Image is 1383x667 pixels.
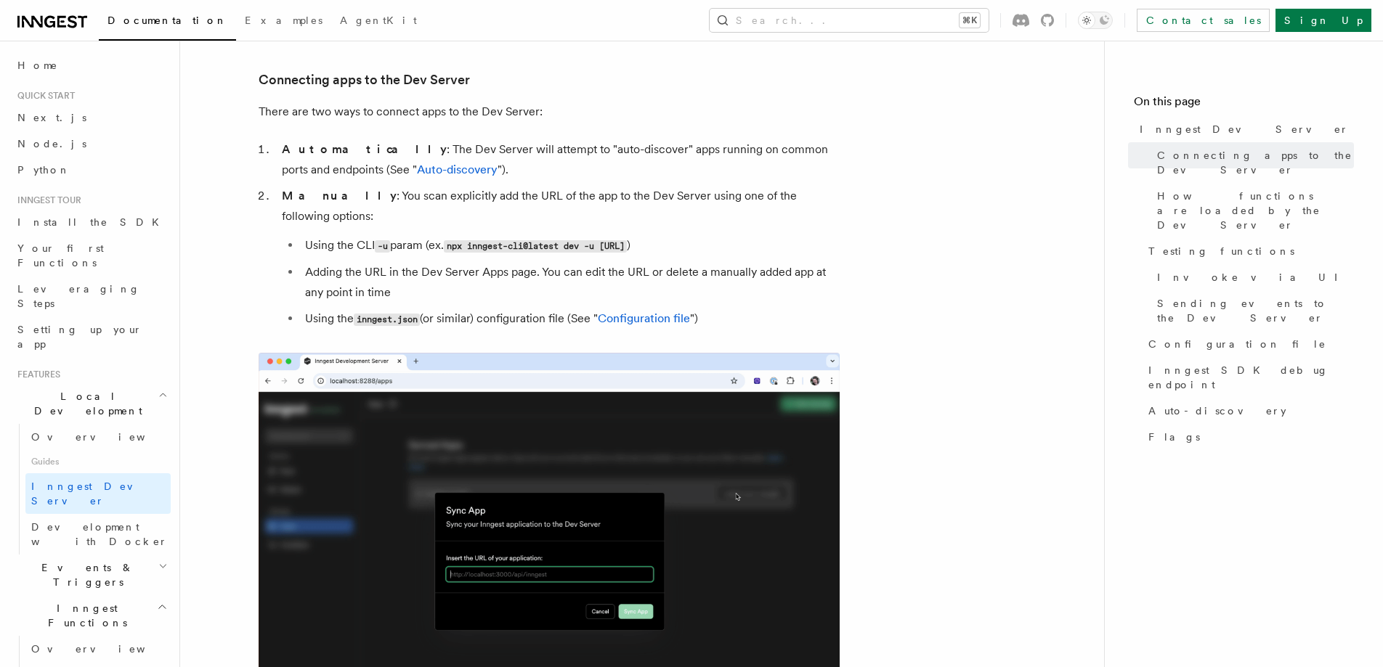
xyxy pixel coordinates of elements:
[301,262,840,303] li: Adding the URL in the Dev Server Apps page. You can edit the URL or delete a manually added app a...
[331,4,426,39] a: AgentKit
[17,324,142,350] span: Setting up your app
[25,424,171,450] a: Overview
[17,58,58,73] span: Home
[1151,264,1354,290] a: Invoke via UI
[1151,183,1354,238] a: How functions are loaded by the Dev Server
[12,560,158,589] span: Events & Triggers
[108,15,227,26] span: Documentation
[1143,238,1354,264] a: Testing functions
[1134,116,1354,142] a: Inngest Dev Server
[259,70,470,90] a: Connecting apps to the Dev Server
[31,480,155,507] span: Inngest Dev Server
[12,52,171,78] a: Home
[236,4,331,39] a: Examples
[1140,122,1349,136] span: Inngest Dev Server
[301,308,840,330] li: Using the (or similar) configuration file (See " ")
[12,131,171,157] a: Node.js
[301,235,840,256] li: Using the CLI param (ex. )
[17,164,70,176] span: Python
[1157,148,1354,177] span: Connecting apps to the Dev Server
[259,102,840,122] p: There are two ways to connect apps to the Dev Server:
[1143,357,1354,398] a: Inngest SDK debug endpoint
[340,15,417,26] span: AgentKit
[1157,296,1354,325] span: Sending events to the Dev Server
[1157,189,1354,232] span: How functions are loaded by the Dev Server
[12,595,171,636] button: Inngest Functions
[1137,9,1270,32] a: Contact sales
[12,601,157,630] span: Inngest Functions
[12,383,171,424] button: Local Development
[417,163,498,176] a: Auto-discovery
[277,186,840,330] li: : You scan explicitly add the URL of the app to the Dev Server using one of the following options:
[282,189,397,202] strong: Manually
[17,216,168,228] span: Install the SDK
[12,555,171,595] button: Events & Triggers
[375,240,390,253] code: -u
[1078,12,1113,29] button: Toggle dark mode
[282,142,447,156] strong: Automatically
[31,521,168,547] span: Development with Docker
[25,636,171,662] a: Overview
[1148,363,1354,392] span: Inngest SDK debug endpoint
[444,240,627,253] code: npx inngest-cli@latest dev -u [URL]
[1143,424,1354,450] a: Flags
[277,139,840,180] li: : The Dev Server will attempt to "auto-discover" apps running on common ports and endpoints (See ...
[12,276,171,316] a: Leveraging Steps
[12,90,75,102] span: Quick start
[12,316,171,357] a: Setting up your app
[25,450,171,473] span: Guides
[12,105,171,131] a: Next.js
[99,4,236,41] a: Documentation
[598,311,690,325] a: Configuration file
[1143,398,1354,424] a: Auto-discovery
[1143,331,1354,357] a: Configuration file
[710,9,989,32] button: Search...⌘K
[1148,337,1326,351] span: Configuration file
[17,283,140,309] span: Leveraging Steps
[245,15,323,26] span: Examples
[17,242,104,269] span: Your first Functions
[1148,404,1286,418] span: Auto-discovery
[12,195,81,206] span: Inngest tour
[960,13,980,28] kbd: ⌘K
[31,431,181,443] span: Overview
[12,424,171,555] div: Local Development
[1148,430,1200,444] span: Flags
[25,514,171,555] a: Development with Docker
[17,138,86,150] span: Node.js
[12,209,171,235] a: Install the SDK
[1134,93,1354,116] h4: On this page
[1151,290,1354,331] a: Sending events to the Dev Server
[12,369,60,380] span: Features
[1275,9,1371,32] a: Sign Up
[17,112,86,123] span: Next.js
[1148,244,1294,258] span: Testing functions
[25,473,171,514] a: Inngest Dev Server
[354,314,420,326] code: inngest.json
[1157,270,1350,285] span: Invoke via UI
[1151,142,1354,183] a: Connecting apps to the Dev Server
[31,643,181,655] span: Overview
[12,235,171,276] a: Your first Functions
[12,157,171,183] a: Python
[12,389,158,418] span: Local Development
